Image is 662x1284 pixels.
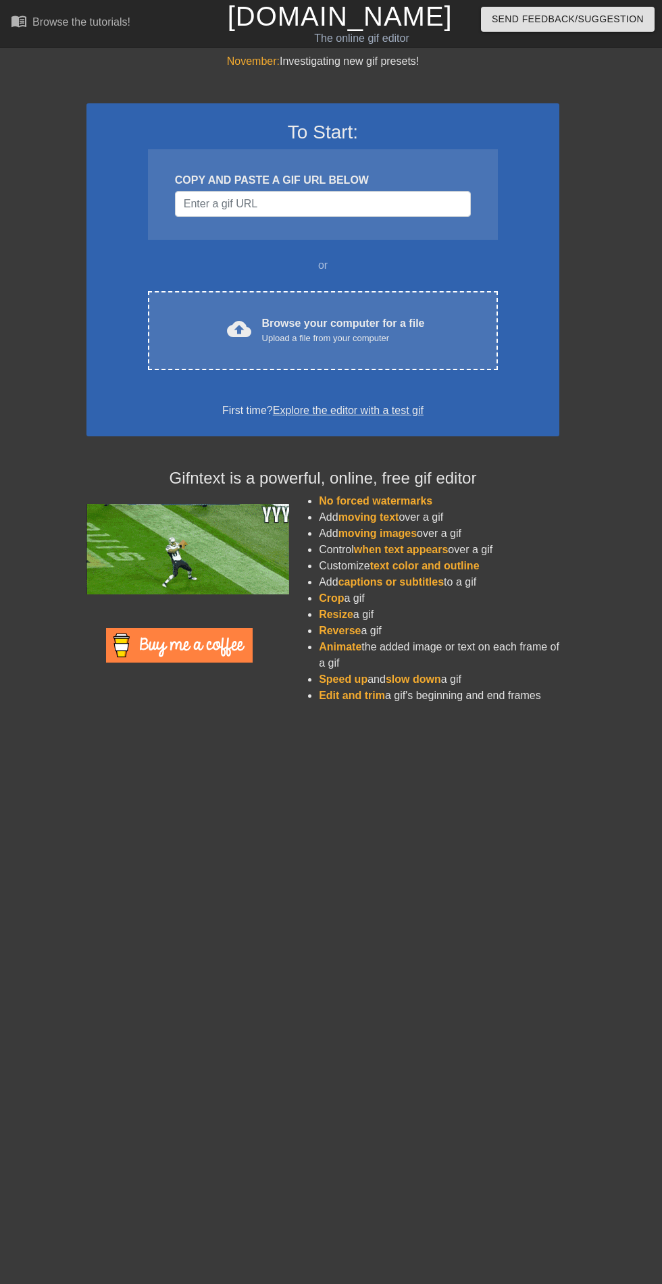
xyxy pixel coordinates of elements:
span: Animate [319,641,361,652]
li: a gif [319,607,559,623]
li: Add over a gif [319,509,559,525]
li: and a gif [319,671,559,688]
div: First time? [104,403,542,419]
div: Investigating new gif presets! [86,53,559,70]
span: No forced watermarks [319,495,432,507]
li: Customize [319,558,559,574]
span: moving text [338,511,399,523]
img: Buy Me A Coffee [106,628,253,663]
span: Send Feedback/Suggestion [492,11,644,28]
span: Crop [319,592,344,604]
span: Edit and trim [319,690,385,701]
a: [DOMAIN_NAME] [228,1,453,31]
li: the added image or text on each frame of a gif [319,639,559,671]
h4: Gifntext is a powerful, online, free gif editor [86,469,559,488]
h3: To Start: [104,121,542,144]
li: Add over a gif [319,525,559,542]
span: when text appears [354,544,449,555]
li: Add to a gif [319,574,559,590]
span: November: [227,55,280,67]
a: Explore the editor with a test gif [273,405,424,416]
li: Control over a gif [319,542,559,558]
span: cloud_upload [227,317,251,341]
a: Browse the tutorials! [11,13,130,34]
button: Send Feedback/Suggestion [481,7,655,32]
span: Speed up [319,673,367,685]
div: or [122,257,524,274]
span: captions or subtitles [338,576,444,588]
div: Browse the tutorials! [32,16,130,28]
input: Username [175,191,471,217]
li: a gif's beginning and end frames [319,688,559,704]
span: moving images [338,528,417,539]
div: Browse your computer for a file [262,315,425,345]
span: Resize [319,609,353,620]
span: text color and outline [370,560,480,571]
span: Reverse [319,625,361,636]
div: The online gif editor [228,30,496,47]
div: Upload a file from your computer [262,332,425,345]
li: a gif [319,623,559,639]
li: a gif [319,590,559,607]
span: menu_book [11,13,27,29]
img: football_small.gif [86,504,289,594]
span: slow down [386,673,441,685]
div: COPY AND PASTE A GIF URL BELOW [175,172,471,188]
